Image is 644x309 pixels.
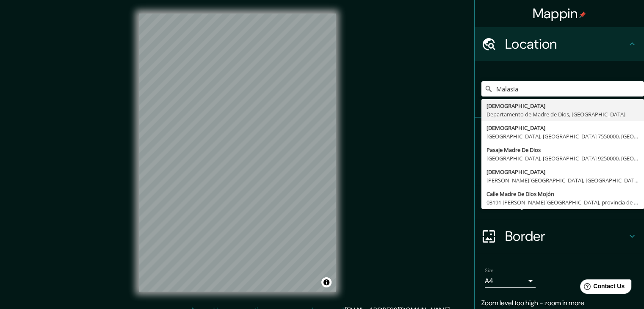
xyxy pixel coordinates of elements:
[486,102,639,110] div: [DEMOGRAPHIC_DATA]
[486,176,639,185] div: [PERSON_NAME][GEOGRAPHIC_DATA], [GEOGRAPHIC_DATA] 2520000, [GEOGRAPHIC_DATA]
[505,36,627,52] h4: Location
[475,152,644,185] div: Style
[485,267,494,274] label: Size
[486,168,639,176] div: [DEMOGRAPHIC_DATA]
[486,190,639,198] div: Calle Madre De Dios Mojón
[569,276,635,300] iframe: Help widget launcher
[486,154,639,163] div: [GEOGRAPHIC_DATA], [GEOGRAPHIC_DATA] 9250000, [GEOGRAPHIC_DATA]
[486,198,639,207] div: 03191 [PERSON_NAME][GEOGRAPHIC_DATA], provincia de [GEOGRAPHIC_DATA], [GEOGRAPHIC_DATA]
[579,11,586,18] img: pin-icon.png
[475,219,644,253] div: Border
[505,228,627,245] h4: Border
[486,132,639,141] div: [GEOGRAPHIC_DATA], [GEOGRAPHIC_DATA] 7550000, [GEOGRAPHIC_DATA]
[475,118,644,152] div: Pins
[485,274,536,288] div: A4
[475,185,644,219] div: Layout
[505,194,627,211] h4: Layout
[486,110,639,119] div: Departamento de Madre de Dios, [GEOGRAPHIC_DATA]
[321,277,332,287] button: Toggle attribution
[486,146,639,154] div: Pasaje Madre De Dios
[481,298,637,308] p: Zoom level too high - zoom in more
[475,27,644,61] div: Location
[486,124,639,132] div: [DEMOGRAPHIC_DATA]
[533,5,586,22] h4: Mappin
[139,14,336,292] canvas: Map
[481,81,644,97] input: Pick your city or area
